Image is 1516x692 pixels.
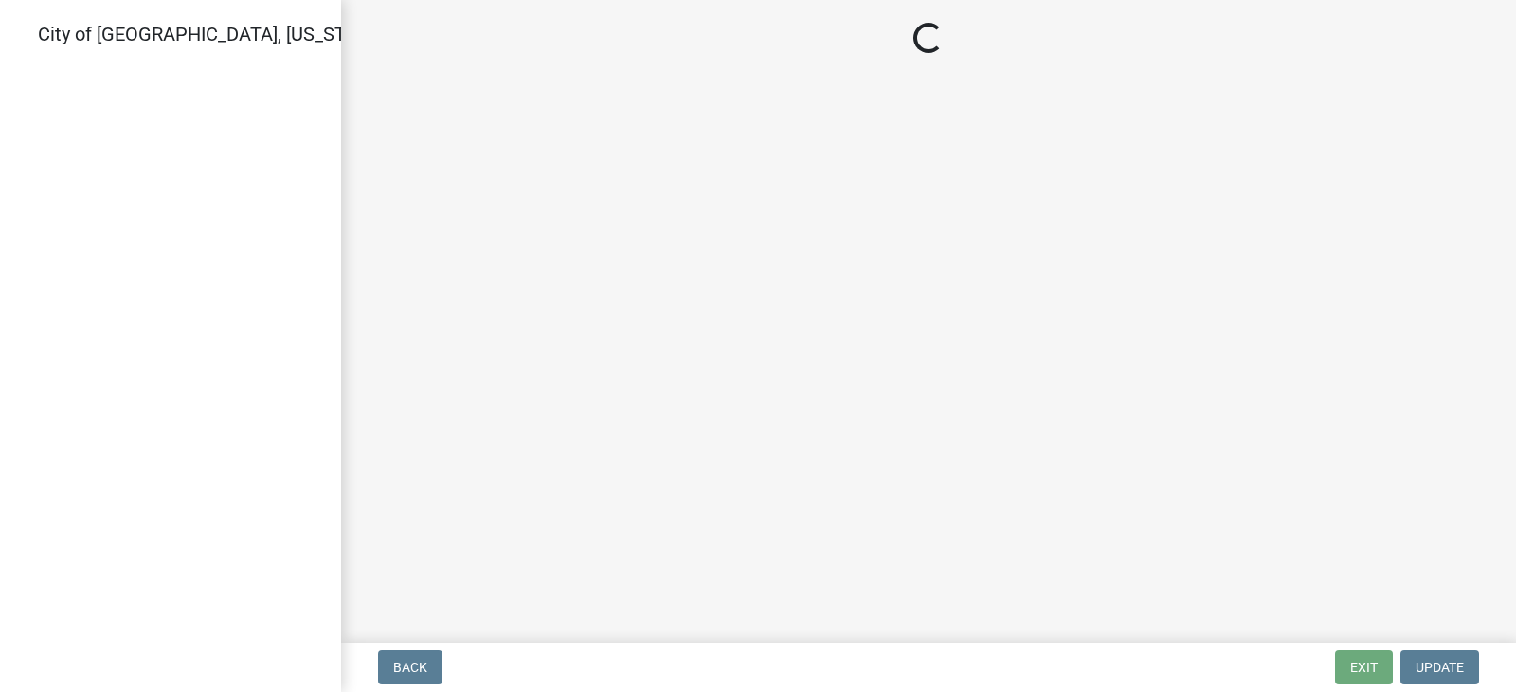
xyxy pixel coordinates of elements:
[38,23,383,45] span: City of [GEOGRAPHIC_DATA], [US_STATE]
[1335,650,1393,684] button: Exit
[1416,660,1464,675] span: Update
[378,650,442,684] button: Back
[393,660,427,675] span: Back
[1400,650,1479,684] button: Update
